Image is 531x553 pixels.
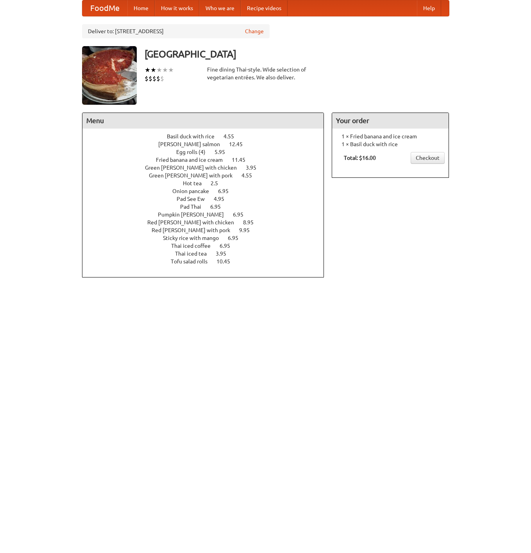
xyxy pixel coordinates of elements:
[172,188,217,194] span: Onion pancake
[156,74,160,83] li: $
[150,66,156,74] li: ★
[218,188,236,194] span: 6.95
[175,251,215,257] span: Thai iced tea
[177,196,239,202] a: Pad See Ew 4.95
[211,180,226,186] span: 2.5
[223,133,242,140] span: 4.55
[180,204,235,210] a: Pad Thai 6.95
[145,66,150,74] li: ★
[167,133,249,140] a: Basil duck with rice 4.55
[214,196,232,202] span: 4.95
[183,180,232,186] a: Hot tea 2.5
[149,172,240,179] span: Green [PERSON_NAME] with pork
[171,243,245,249] a: Thai iced coffee 6.95
[156,157,260,163] a: Fried banana and ice cream 11.45
[241,0,288,16] a: Recipe videos
[332,113,449,129] h4: Your order
[162,66,168,74] li: ★
[243,219,261,225] span: 8.95
[176,149,213,155] span: Egg rolls (4)
[167,133,222,140] span: Basil duck with rice
[145,74,148,83] li: $
[152,227,264,233] a: Red [PERSON_NAME] with pork 9.95
[147,219,242,225] span: Red [PERSON_NAME] with chicken
[176,149,240,155] a: Egg rolls (4) 5.95
[171,243,218,249] span: Thai iced coffee
[156,157,231,163] span: Fried banana and ice cream
[158,141,228,147] span: [PERSON_NAME] salmon
[245,27,264,35] a: Change
[215,149,233,155] span: 5.95
[336,140,445,148] li: 1 × Basil duck with rice
[158,211,258,218] a: Pumpkin [PERSON_NAME] 6.95
[127,0,155,16] a: Home
[152,227,238,233] span: Red [PERSON_NAME] with pork
[220,243,238,249] span: 6.95
[158,141,257,147] a: [PERSON_NAME] salmon 12.45
[163,235,227,241] span: Sticky rice with mango
[183,180,209,186] span: Hot tea
[155,0,199,16] a: How it works
[152,74,156,83] li: $
[175,251,241,257] a: Thai iced tea 3.95
[171,258,215,265] span: Tofu salad rolls
[233,211,251,218] span: 6.95
[145,46,449,62] h3: [GEOGRAPHIC_DATA]
[417,0,441,16] a: Help
[336,132,445,140] li: 1 × Fried banana and ice cream
[207,66,324,81] div: Fine dining Thai-style. Wide selection of vegetarian entrées. We also deliver.
[232,157,253,163] span: 11.45
[163,235,253,241] a: Sticky rice with mango 6.95
[228,235,246,241] span: 6.95
[145,165,271,171] a: Green [PERSON_NAME] with chicken 3.95
[160,74,164,83] li: $
[229,141,250,147] span: 12.45
[216,258,238,265] span: 10.45
[411,152,445,164] a: Checkout
[148,74,152,83] li: $
[171,258,245,265] a: Tofu salad rolls 10.45
[82,113,324,129] h4: Menu
[145,165,245,171] span: Green [PERSON_NAME] with chicken
[239,227,257,233] span: 9.95
[168,66,174,74] li: ★
[344,155,376,161] b: Total: $16.00
[147,219,268,225] a: Red [PERSON_NAME] with chicken 8.95
[156,66,162,74] li: ★
[172,188,243,194] a: Onion pancake 6.95
[199,0,241,16] a: Who we are
[241,172,260,179] span: 4.55
[82,0,127,16] a: FoodMe
[246,165,264,171] span: 3.95
[149,172,266,179] a: Green [PERSON_NAME] with pork 4.55
[210,204,229,210] span: 6.95
[82,46,137,105] img: angular.jpg
[177,196,213,202] span: Pad See Ew
[180,204,209,210] span: Pad Thai
[82,24,270,38] div: Deliver to: [STREET_ADDRESS]
[216,251,234,257] span: 3.95
[158,211,232,218] span: Pumpkin [PERSON_NAME]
